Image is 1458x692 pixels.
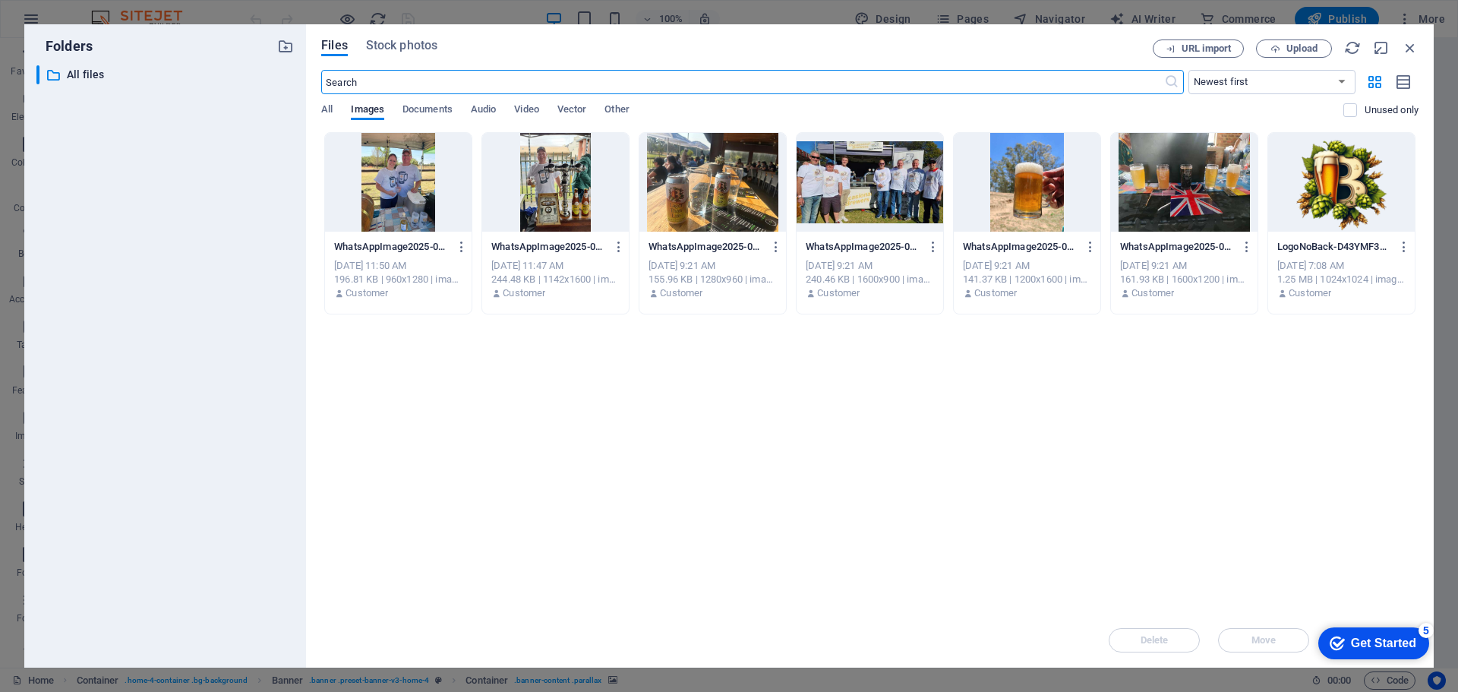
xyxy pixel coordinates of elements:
[1120,259,1248,273] div: [DATE] 9:21 AM
[471,100,496,122] span: Audio
[1373,39,1390,56] i: Minimize
[514,100,538,122] span: Video
[45,17,110,30] div: Get Started
[660,286,702,300] p: Customer
[1277,240,1391,254] p: LogoNoBack-D43YMF3My2sGW-JUOJqENw.png
[1256,39,1332,58] button: Upload
[1286,44,1318,53] span: Upload
[604,100,629,122] span: Other
[346,286,388,300] p: Customer
[963,259,1091,273] div: [DATE] 9:21 AM
[402,100,453,122] span: Documents
[963,240,1077,254] p: WhatsAppImage2025-09-02at09.17.23_2fabcae4-41mx5hD0Lqq3TI9NlrQriw.jpg
[67,66,266,84] p: All files
[277,38,294,55] i: Create new folder
[366,36,437,55] span: Stock photos
[1131,286,1174,300] p: Customer
[1120,240,1234,254] p: WhatsAppImage2025-09-02at09.18.12_19aa6ca1-eNW_RCW9KsxMn0jMKgkmCg.jpg
[491,259,620,273] div: [DATE] 11:47 AM
[334,259,462,273] div: [DATE] 11:50 AM
[503,286,545,300] p: Customer
[974,286,1017,300] p: Customer
[1153,39,1244,58] button: URL import
[351,100,384,122] span: Images
[817,286,860,300] p: Customer
[12,8,123,39] div: Get Started 5 items remaining, 0% complete
[1365,103,1419,117] p: Displays only files that are not in use on the website. Files added during this session can still...
[1277,259,1406,273] div: [DATE] 7:08 AM
[806,240,920,254] p: WhatsAppImage2025-09-02at09.12.36_04189748-SQQJQPWFYjfEu5Lc6Y6jfg.jpg
[1182,44,1231,53] span: URL import
[1289,286,1331,300] p: Customer
[1402,39,1419,56] i: Close
[334,240,448,254] p: WhatsAppImage2025-09-02at11.48.52_f06b5dc0-lyOKYm4s5eGtp9dpfuh28g.jpg
[321,70,1163,94] input: Search
[557,100,587,122] span: Vector
[491,273,620,286] div: 244.48 KB | 1142x1600 | image/jpeg
[649,259,777,273] div: [DATE] 9:21 AM
[321,36,348,55] span: Files
[321,100,333,122] span: All
[806,259,934,273] div: [DATE] 9:21 AM
[1120,273,1248,286] div: 161.93 KB | 1600x1200 | image/jpeg
[36,65,39,84] div: ​
[649,240,762,254] p: WhatsAppImage2025-08-29at14.50.58_61657a59-FoWJcZhDdhTtaP7sC8j-Yg.jpg
[649,273,777,286] div: 155.96 KB | 1280x960 | image/jpeg
[1277,273,1406,286] div: 1.25 MB | 1024x1024 | image/png
[491,240,605,254] p: WhatsAppImage2025-09-02at11.46.28_90c3ddef-HuD968XEONn31je_ZxjbbQ.jpg
[806,273,934,286] div: 240.46 KB | 1600x900 | image/jpeg
[1344,39,1361,56] i: Reload
[36,36,93,56] p: Folders
[963,273,1091,286] div: 141.37 KB | 1200x1600 | image/jpeg
[112,3,128,18] div: 5
[334,273,462,286] div: 196.81 KB | 960x1280 | image/jpeg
